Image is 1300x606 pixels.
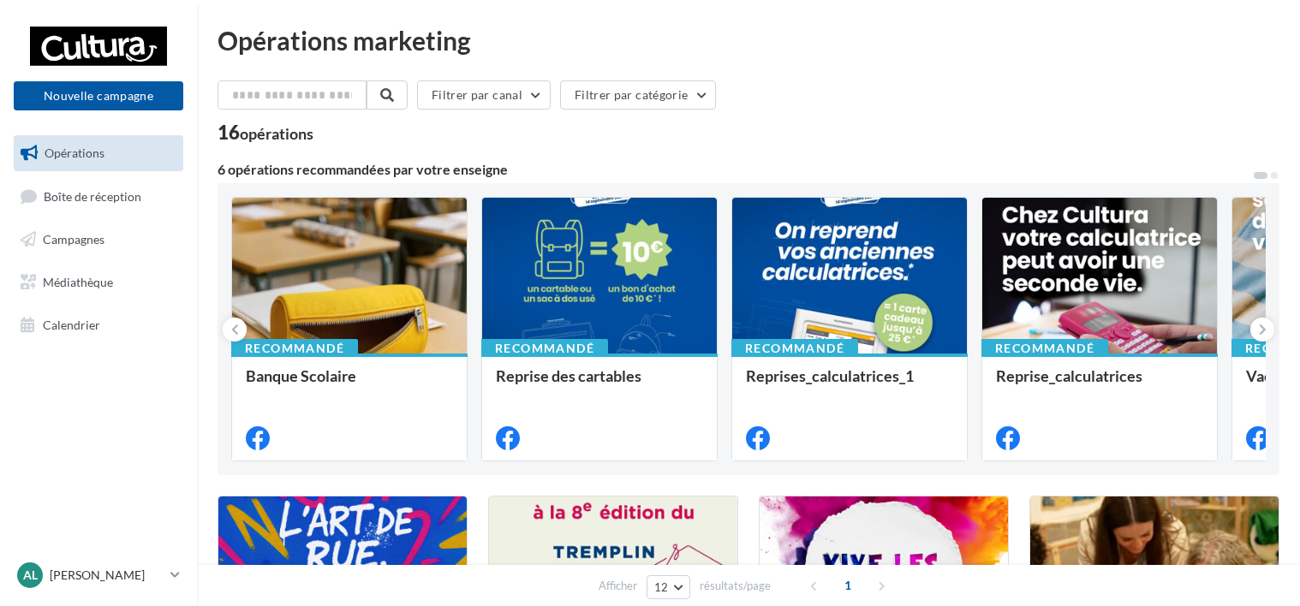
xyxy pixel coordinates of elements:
[834,572,862,599] span: 1
[10,307,187,343] a: Calendrier
[10,222,187,258] a: Campagnes
[43,317,100,331] span: Calendrier
[246,366,356,385] span: Banque Scolaire
[218,163,1252,176] div: 6 opérations recommandées par votre enseigne
[45,146,104,160] span: Opérations
[43,232,104,247] span: Campagnes
[647,575,690,599] button: 12
[417,80,551,110] button: Filtrer par canal
[496,366,641,385] span: Reprise des cartables
[43,275,113,289] span: Médiathèque
[560,80,716,110] button: Filtrer par catégorie
[731,339,858,358] div: Recommandé
[10,135,187,171] a: Opérations
[240,126,313,141] div: opérations
[50,567,164,584] p: [PERSON_NAME]
[14,81,183,110] button: Nouvelle campagne
[218,27,1279,53] div: Opérations marketing
[654,580,669,594] span: 12
[746,366,914,385] span: Reprises_calculatrices_1
[996,366,1142,385] span: Reprise_calculatrices
[700,578,771,594] span: résultats/page
[231,339,358,358] div: Recommandé
[10,178,187,215] a: Boîte de réception
[599,578,637,594] span: Afficher
[981,339,1108,358] div: Recommandé
[23,567,38,584] span: Al
[44,188,141,203] span: Boîte de réception
[14,559,183,591] a: Al [PERSON_NAME]
[481,339,608,358] div: Recommandé
[10,264,187,300] a: Médiathèque
[218,123,313,142] div: 16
